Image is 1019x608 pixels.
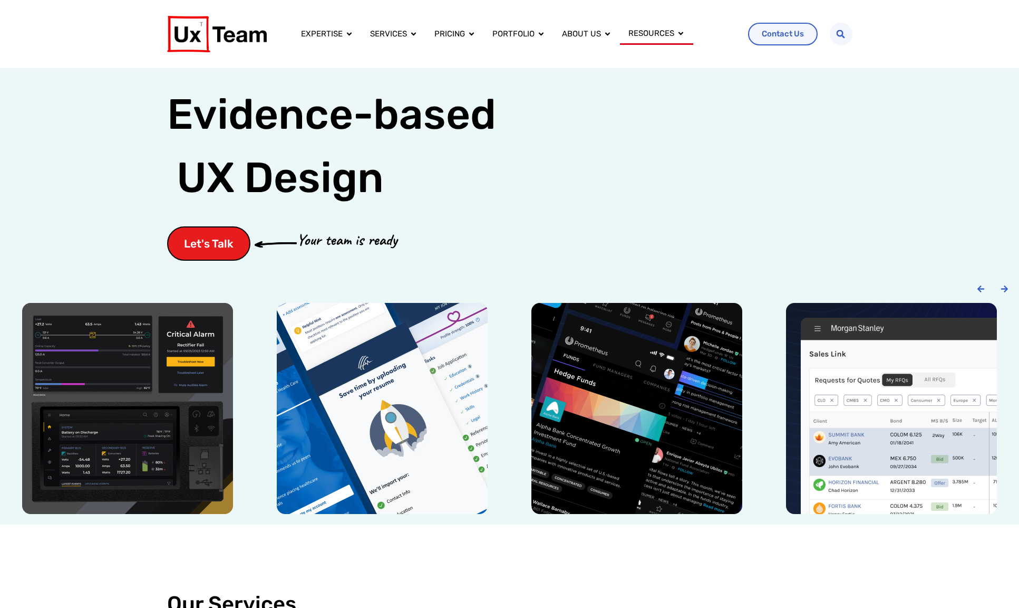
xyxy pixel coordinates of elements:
p: Your team is ready [297,228,397,252]
div: Next slide [1001,285,1008,293]
h1: Evidence-based [167,83,496,210]
a: Contact Us [748,23,818,45]
img: arrow-cta [255,241,297,247]
div: Search [830,23,852,45]
a: Let's Talk [167,226,250,261]
img: UX Team Logo [167,16,267,52]
div: Previous slide [977,285,985,293]
iframe: Chat Widget [966,557,1019,608]
span: Contact Us [762,30,804,38]
img: Power conversion company hardware UI device ux design [22,303,233,514]
a: About us [562,28,601,40]
div: 1 / 6 [11,303,244,514]
span: UX Design [177,151,384,204]
a: Pricing [434,28,465,40]
span: Let's Talk [184,238,234,249]
div: Menu Toggle [293,23,740,45]
a: Resources [628,27,674,40]
div: 2 / 6 [265,303,499,514]
nav: Menu [293,23,740,45]
a: Portfolio [492,28,535,40]
div: 4 / 6 [775,303,1008,514]
a: Services [370,28,407,40]
div: 3 / 6 [520,303,754,514]
img: SHC medical job application mobile app [277,303,488,514]
img: Prometheus alts social media mobile app design [531,303,742,514]
img: Morgan Stanley trading floor application design [786,303,997,514]
div: Carousel [11,303,1008,514]
a: Expertise [301,28,343,40]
